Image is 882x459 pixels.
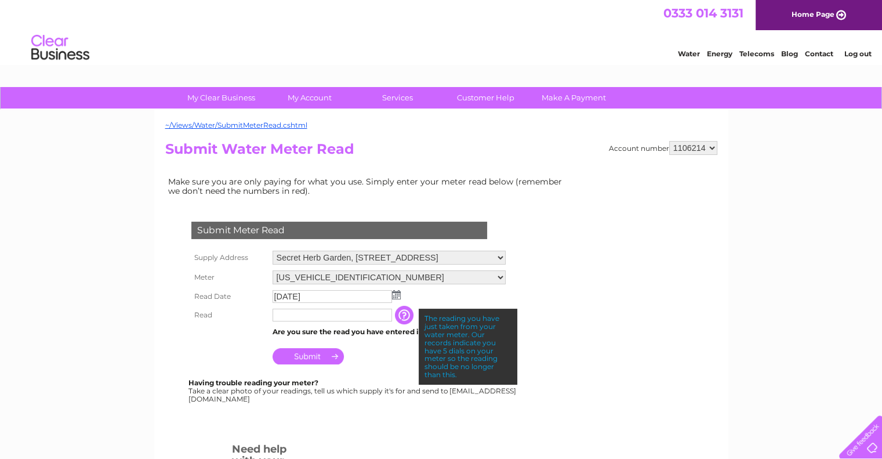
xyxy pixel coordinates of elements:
img: ... [392,290,401,299]
a: Blog [781,49,798,58]
a: Water [678,49,700,58]
div: Submit Meter Read [191,222,487,239]
img: logo.png [31,30,90,66]
a: My Clear Business [173,87,269,109]
th: Read Date [188,287,270,306]
a: ~/Views/Water/SubmitMeterRead.cshtml [165,121,307,129]
a: Log out [844,49,871,58]
input: Submit [273,348,344,364]
td: Make sure you are only paying for what you use. Simply enter your meter read below (remember we d... [165,174,571,198]
div: Take a clear photo of your readings, tell us which supply it's for and send to [EMAIL_ADDRESS][DO... [188,379,518,403]
a: Services [350,87,445,109]
th: Supply Address [188,248,270,268]
a: 0333 014 3131 [663,6,743,20]
b: Having trouble reading your meter? [188,378,318,387]
input: Information [395,306,416,324]
th: Meter [188,268,270,287]
a: Energy [707,49,732,58]
a: Customer Help [438,87,533,109]
a: Contact [805,49,833,58]
td: Are you sure the read you have entered is correct? [270,324,509,339]
div: The reading you have just taken from your water meter. Our records indicate you have 5 dials on y... [419,309,517,384]
th: Read [188,306,270,324]
div: Account number [609,141,717,155]
a: My Account [262,87,357,109]
h2: Submit Water Meter Read [165,141,717,163]
a: Make A Payment [526,87,622,109]
a: Telecoms [739,49,774,58]
div: Clear Business is a trading name of Verastar Limited (registered in [GEOGRAPHIC_DATA] No. 3667643... [168,6,716,56]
